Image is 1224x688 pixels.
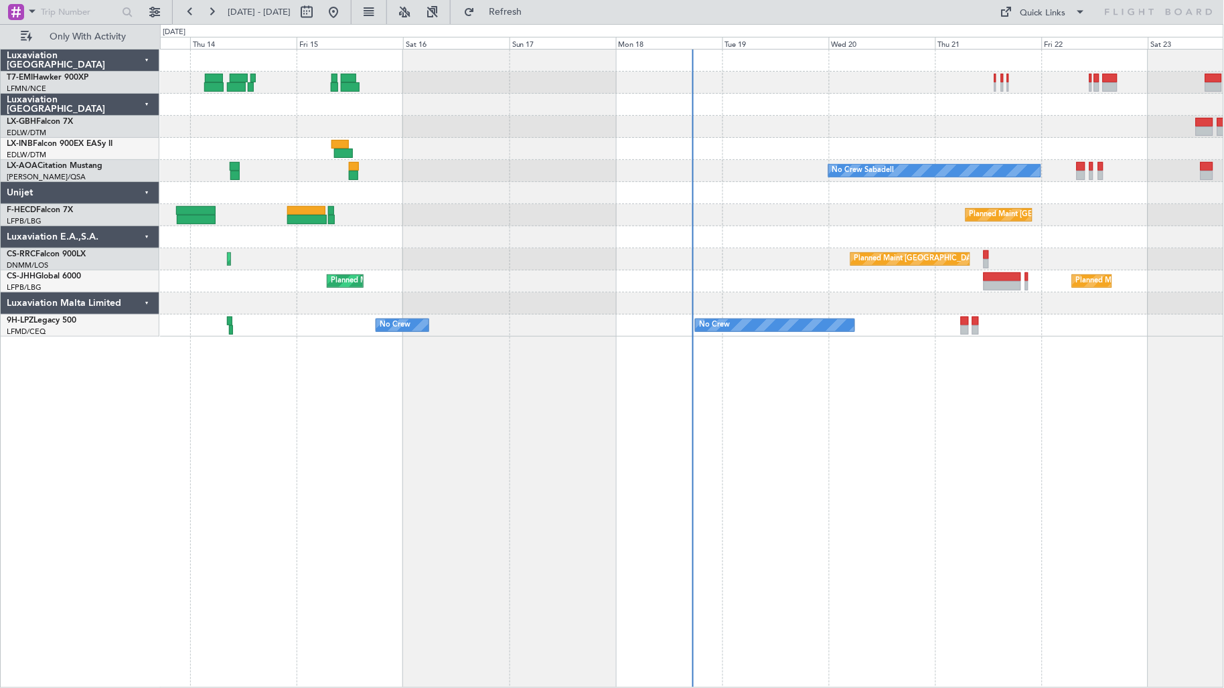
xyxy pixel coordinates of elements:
a: CS-JHHGlobal 6000 [7,272,81,280]
div: Planned Maint [GEOGRAPHIC_DATA] ([GEOGRAPHIC_DATA]) [970,205,1180,225]
a: F-HECDFalcon 7X [7,206,73,214]
a: LFMD/CEQ [7,327,46,337]
span: [DATE] - [DATE] [228,6,291,18]
div: Quick Links [1020,7,1066,20]
div: Tue 19 [722,37,829,49]
a: LX-AOACitation Mustang [7,162,102,170]
a: LFPB/LBG [7,216,42,226]
div: Fri 15 [297,37,403,49]
div: No Crew Sabadell [832,161,895,181]
a: EDLW/DTM [7,128,46,138]
span: LX-AOA [7,162,37,170]
span: LX-INB [7,140,33,148]
a: LFPB/LBG [7,282,42,292]
div: Fri 22 [1042,37,1148,49]
div: Planned Maint [GEOGRAPHIC_DATA] ([GEOGRAPHIC_DATA]) [331,271,542,291]
span: Refresh [477,7,534,17]
a: [PERSON_NAME]/QSA [7,172,86,182]
div: Planned Maint [GEOGRAPHIC_DATA] ([GEOGRAPHIC_DATA]) [854,249,1065,269]
a: CS-RRCFalcon 900LX [7,250,86,258]
div: Sat 16 [403,37,510,49]
a: 9H-LPZLegacy 500 [7,317,76,325]
span: LX-GBH [7,118,36,126]
a: LX-GBHFalcon 7X [7,118,73,126]
a: T7-EMIHawker 900XP [7,74,88,82]
div: Thu 14 [190,37,297,49]
button: Quick Links [994,1,1093,23]
a: EDLW/DTM [7,150,46,160]
a: LX-INBFalcon 900EX EASy II [7,140,112,148]
div: Sun 17 [510,37,616,49]
span: 9H-LPZ [7,317,33,325]
span: T7-EMI [7,74,33,82]
div: No Crew [380,315,410,335]
button: Only With Activity [15,26,145,48]
div: Thu 21 [935,37,1042,49]
div: Mon 18 [616,37,722,49]
a: DNMM/LOS [7,260,48,270]
span: CS-RRC [7,250,35,258]
button: Refresh [457,1,538,23]
div: Wed 20 [829,37,935,49]
a: LFMN/NCE [7,84,46,94]
span: CS-JHH [7,272,35,280]
div: No Crew [699,315,730,335]
span: Only With Activity [35,32,141,41]
div: [DATE] [163,27,185,38]
span: F-HECD [7,206,36,214]
input: Trip Number [41,2,118,22]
